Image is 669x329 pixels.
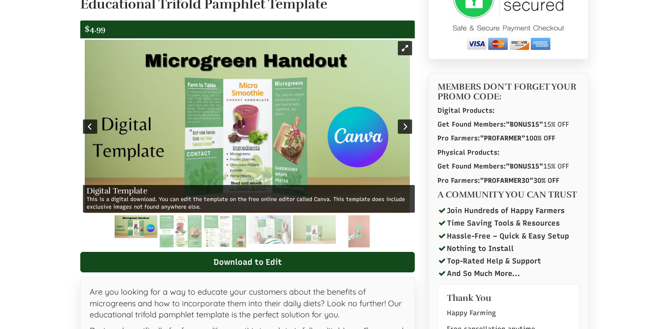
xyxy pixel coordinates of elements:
[438,177,559,185] strong: Pro Farmers: 30% OFF
[87,187,411,196] h4: Digital Template
[348,215,370,247] img: 3836e44a9dd3b0d1a5481f653dc3a4d3
[85,24,105,34] span: $4.99
[480,177,533,185] span: "PROFARMER30"
[160,215,201,247] img: ce26851a4cc63254f45d3754f2dd2fad
[438,120,543,128] strong: Get Found Members:
[506,162,543,170] span: "BONUS15"
[83,185,415,213] div: This is a digital download. You can edit the template on the free online editor called Canva. Thi...
[438,190,579,200] h4: A COMMUNITY YOU CAN TRUST
[438,120,579,129] p: 15% OFF
[438,134,555,142] strong: Pro Farmers: 100% OFF
[438,162,579,171] p: 15% OFF
[447,293,570,303] h4: Thank You
[438,148,500,156] strong: Physical Products:
[85,40,410,213] img: Digital Template
[438,242,579,255] li: Nothing to Install
[80,252,415,272] a: Download to Edit
[447,308,570,319] p: Happy Farming
[438,107,495,115] strong: Digital Products:
[115,215,157,238] img: 7db4efaa395c0e0b4e527d4f496ec874
[438,204,579,217] li: Join Hundreds of Happy Farmers
[90,287,402,320] span: Are you looking for a way to educate your customers about the benefits of microgreens and how to ...
[248,215,291,244] img: aa0399c410dd3ebe89039f84672ef3da
[480,134,525,142] span: "PROFARMER"
[438,217,579,229] li: Time Saving Tools & Resources
[204,215,246,247] img: 8d771f28054a8788031f375e730d0503
[438,267,579,280] li: And So Much More...
[293,215,336,244] img: 47ec378555d3475418ca099ca9845531
[438,230,579,242] li: Hassle-Free – Quick & Easy Setup
[438,82,579,102] h4: MEMBERS DON'T FORGET YOUR PROMO CODE:
[438,255,579,267] li: Top-Rated Help & Support
[438,162,543,170] strong: Get Found Members:
[506,120,543,128] span: "BONUS15"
